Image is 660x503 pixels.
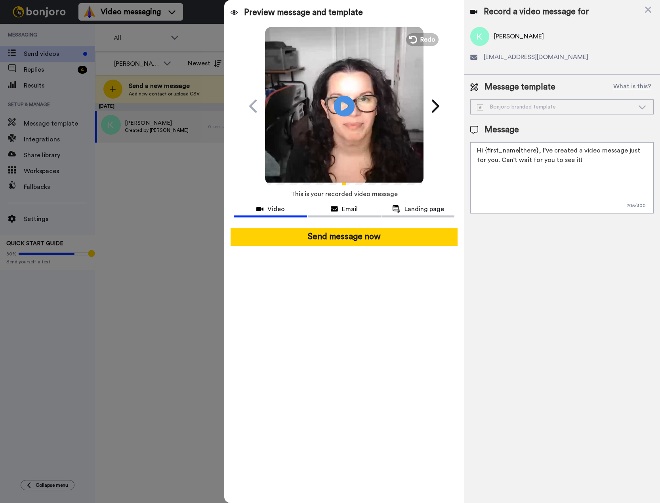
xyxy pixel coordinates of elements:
img: demo-template.svg [477,104,483,111]
button: What is this? [611,81,654,93]
button: Send message now [231,228,458,246]
span: Email [342,204,358,214]
span: Landing page [404,204,444,214]
span: This is your recorded video message [291,185,398,203]
span: Video [267,204,285,214]
textarea: Hi {first_name|there}, I’ve created a video message just for you. Can’t wait for you to see it! [470,142,654,213]
span: [EMAIL_ADDRESS][DOMAIN_NAME] [484,52,588,62]
span: Message template [485,81,555,93]
span: Message [485,124,519,136]
div: Bonjoro branded template [477,103,634,111]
